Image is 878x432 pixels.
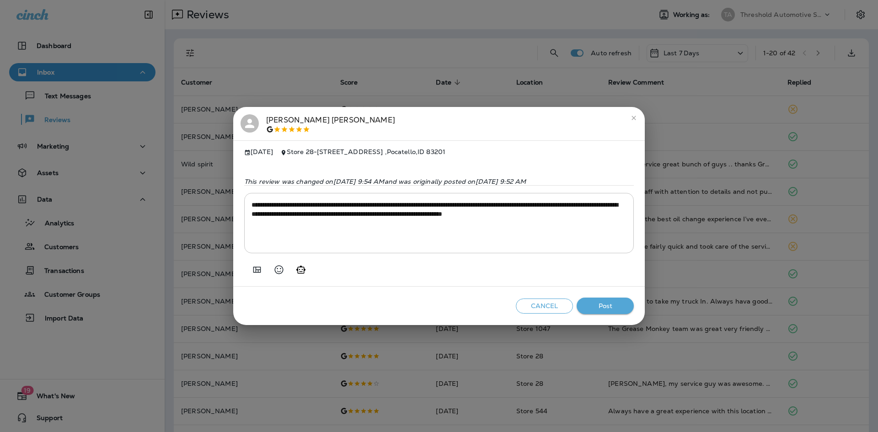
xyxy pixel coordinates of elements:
span: [DATE] [244,148,273,156]
button: Cancel [516,299,573,314]
button: Select an emoji [270,261,288,279]
div: [PERSON_NAME] [PERSON_NAME] [266,114,395,133]
span: and was originally posted on [DATE] 9:52 AM [385,177,526,186]
button: close [626,111,641,125]
button: Post [577,298,634,315]
span: Store 28 - [STREET_ADDRESS] , Pocatello , ID 83201 [287,148,445,156]
p: This review was changed on [DATE] 9:54 AM [244,178,634,185]
button: Add in a premade template [248,261,266,279]
button: Generate AI response [292,261,310,279]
